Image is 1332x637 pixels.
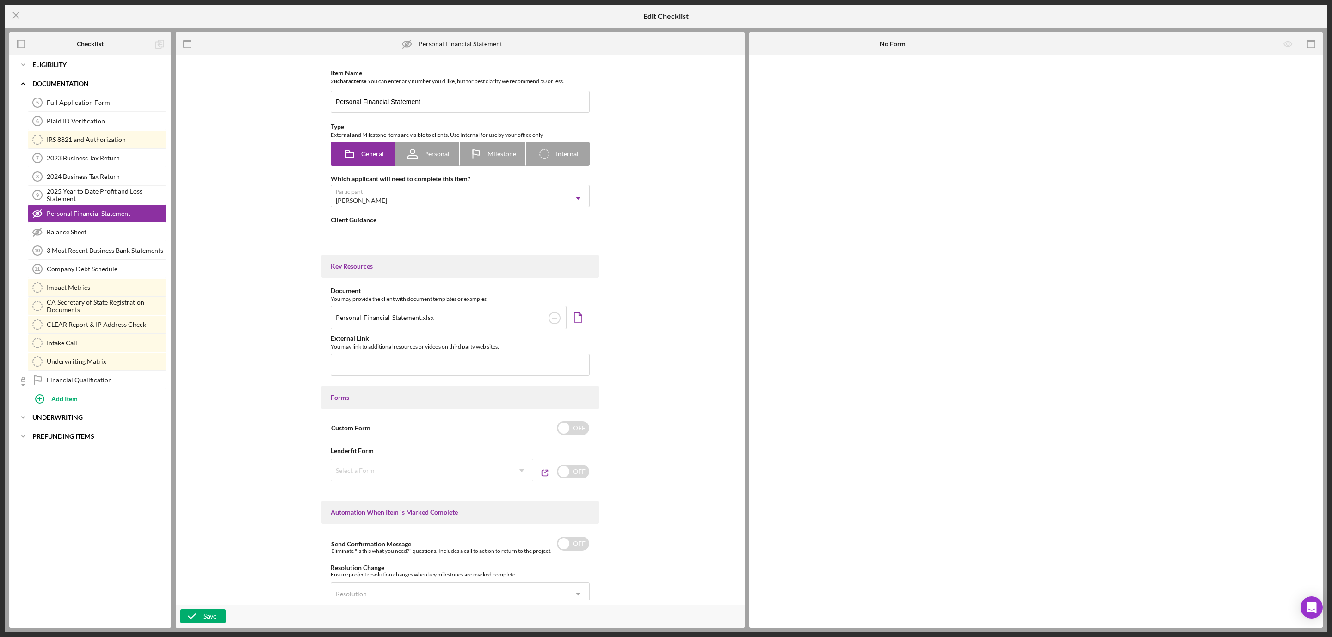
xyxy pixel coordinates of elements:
div: Resolution [336,590,367,598]
div: Ensure project resolution changes when key milestones are marked complete. [331,571,590,578]
div: Forms [331,394,590,401]
div: 3 Most Recent Business Bank Statements [47,247,166,254]
span: Personal [424,150,450,158]
a: Underwriting Matrix [28,352,166,371]
div: Personal Financial Statement [419,40,502,48]
a: Personal Financial Statement [28,204,166,223]
div: IRS 8821 and Authorization [47,136,166,143]
div: 2025 Year to Date Profit and Loss Statement [47,188,166,202]
div: Financial Qualification [47,376,166,384]
a: 5Full Application Form [28,93,166,112]
a: CLEAR Report & IP Address Check [28,315,166,334]
a: 92025 Year to Date Profit and Loss Statement [28,186,166,204]
tspan: 5 [36,100,39,105]
div: You may provide the client with document templates or examples. [331,294,590,304]
div: Full Application Form [47,99,166,106]
tspan: 9 [36,192,39,198]
b: Checklist [77,40,104,48]
tspan: 7 [36,155,39,161]
div: Automation When Item is Marked Complete [331,508,590,516]
div: Impact Metrics [47,284,166,291]
div: External and Milestone items are visible to clients. Use Internal for use by your office only. [331,130,590,140]
div: You can enter any number you'd like, but for best clarity we recommend 50 or less. [331,77,590,86]
span: Milestone [487,150,516,158]
button: Add Item [28,389,166,408]
div: Client Guidance [331,216,590,224]
div: Add Item [51,390,78,407]
span: Internal [556,150,579,158]
tspan: 11 [34,266,40,272]
a: 82024 Business Tax Return [28,167,166,186]
a: Financial Qualification [28,371,166,389]
div: External Link [331,335,590,342]
a: 72023 Business Tax Return [28,149,166,167]
b: Prefunding Items [32,434,94,439]
b: Eligibility [32,62,67,67]
label: Send Confirmation Message [331,540,411,548]
div: Company Debt Schedule [47,265,166,273]
a: Impact Metrics [28,278,166,297]
div: Type [331,123,590,130]
div: Document [331,287,590,294]
b: Documentation [32,81,89,86]
a: 11Company Debt Schedule [28,260,166,278]
div: You may link to additional resources or videos on third party web sites. [331,342,590,351]
tspan: 6 [36,118,39,124]
div: Underwriting Matrix [47,358,166,365]
a: Balance Sheet [28,223,166,241]
div: Save [203,609,216,623]
span: General [361,150,384,158]
div: 2023 Business Tax Return [47,154,166,162]
div: Resolution Change [331,564,590,571]
div: [PERSON_NAME] [336,197,387,204]
div: Item Name [331,69,590,77]
div: Personal Financial Statement [47,210,166,217]
h5: Edit Checklist [643,12,689,20]
div: CA Secretary of State Registration Documents [47,299,166,313]
div: Plaid ID Verification [47,117,166,125]
div: Intake Call [47,339,166,347]
b: Lenderfit Form [331,447,374,454]
a: Intake Call [28,334,166,352]
div: Balance Sheet [47,228,166,236]
div: Personal-Financial-Statement.xlsx [336,314,434,321]
b: Underwriting [32,415,83,420]
div: Which applicant will need to complete this item? [331,175,590,183]
a: 6Plaid ID Verification [28,112,166,130]
b: No Form [880,40,906,48]
div: Key Resources [331,263,590,270]
label: Custom Form [331,424,370,432]
tspan: 10 [34,248,40,253]
div: 2024 Business Tax Return [47,173,166,180]
tspan: 8 [36,174,39,179]
button: Save [180,609,226,623]
div: CLEAR Report & IP Address Check [47,321,166,328]
div: Eliminate "Is this what you need?" questions. Includes a call to action to return to the project. [331,548,552,554]
a: CA Secretary of State Registration Documents [28,297,166,315]
b: 28 character s • [331,78,367,85]
div: Open Intercom Messenger [1301,596,1323,619]
a: IRS 8821 and Authorization [28,130,166,149]
a: 103 Most Recent Business Bank Statements [28,241,166,260]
